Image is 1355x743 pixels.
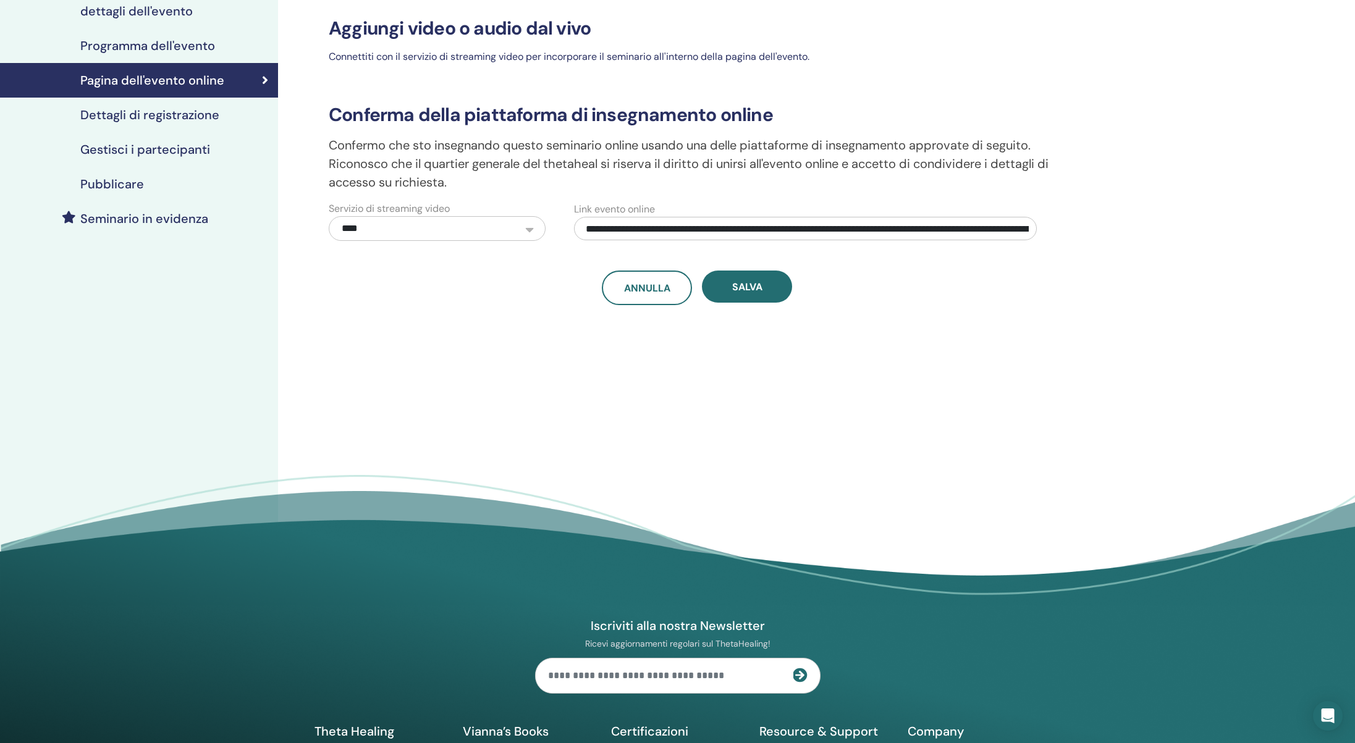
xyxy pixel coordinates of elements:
[759,723,893,739] h5: Resource & Support
[624,282,670,295] span: Annulla
[314,723,448,739] h5: Theta Healing
[321,136,1073,191] p: Confermo che sto insegnando questo seminario online usando una delle piattaforme di insegnamento ...
[321,49,1073,64] p: Connettiti con il servizio di streaming video per incorporare il seminario all'interno della pagi...
[80,73,224,88] h4: Pagina dell'evento online
[463,723,596,739] h5: Vianna’s Books
[80,142,210,157] h4: Gestisci i partecipanti
[80,177,144,191] h4: Pubblicare
[329,201,450,216] label: Servizio di streaming video
[535,618,821,634] h4: Iscriviti alla nostra Newsletter
[602,271,692,305] a: Annulla
[80,211,208,226] h4: Seminario in evidenza
[702,271,792,303] button: Salva
[321,17,1073,40] h3: Aggiungi video o audio dal vivo
[574,202,655,217] label: Link evento online
[535,638,821,649] p: Ricevi aggiornamenti regolari sul ThetaHealing!
[321,104,1073,126] h3: Conferma della piattaforma di insegnamento online
[1313,701,1343,731] div: Open Intercom Messenger
[732,280,762,293] span: Salva
[908,723,1041,739] h5: Company
[80,4,193,19] h4: dettagli dell'evento
[80,38,215,53] h4: Programma dell'evento
[611,723,745,739] h5: Certificazioni
[80,107,219,122] h4: Dettagli di registrazione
